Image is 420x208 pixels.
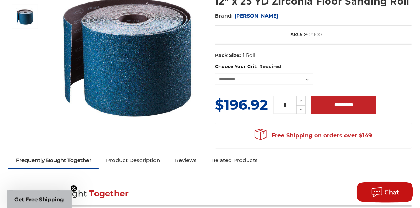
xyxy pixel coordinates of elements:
[215,52,241,59] dt: Pack Size:
[204,153,265,168] a: Related Products
[89,189,129,199] span: Together
[8,189,87,199] span: Frequently Bought
[291,31,303,39] dt: SKU:
[259,63,281,69] small: Required
[8,153,99,168] a: Frequently Bought Together
[243,52,255,59] dd: 1 Roll
[99,153,168,168] a: Product Description
[7,190,72,208] div: Get Free ShippingClose teaser
[255,129,372,143] span: Free Shipping on orders over $149
[15,196,64,203] span: Get Free Shipping
[235,13,278,19] a: [PERSON_NAME]
[304,31,322,39] dd: 804100
[70,185,77,192] button: Close teaser
[385,189,399,196] span: Chat
[16,8,34,26] img: Zirconia 12" x 25 YD Floor Sanding Roll
[215,96,268,113] span: $196.92
[215,63,412,70] label: Choose Your Grit:
[168,153,204,168] a: Reviews
[357,182,413,203] button: Chat
[215,13,233,19] span: Brand:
